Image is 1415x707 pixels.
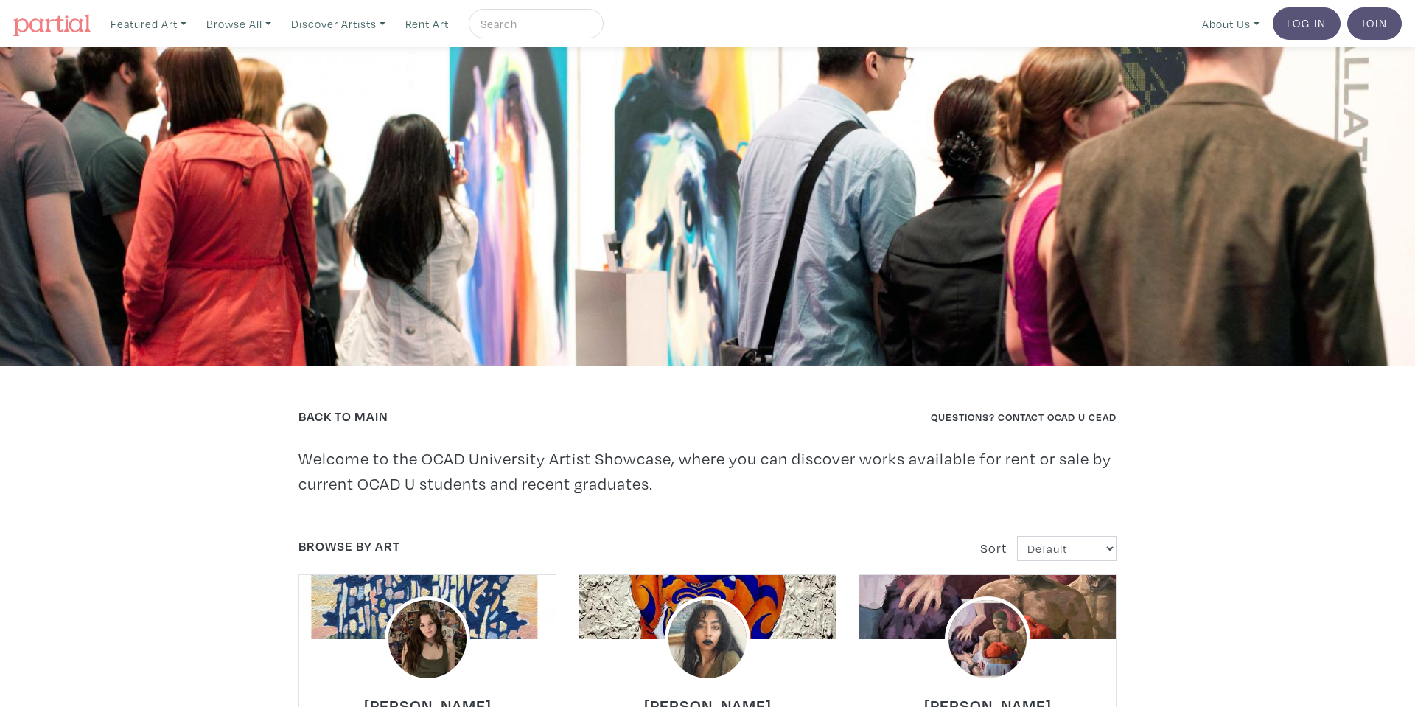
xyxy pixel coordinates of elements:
[980,540,1007,557] span: Sort
[1195,9,1266,39] a: About Us
[931,410,1117,424] a: Questions? Contact OCAD U CEAD
[284,9,392,39] a: Discover Artists
[1347,7,1402,40] a: Join
[104,9,193,39] a: Featured Art
[200,9,278,39] a: Browse All
[479,15,590,33] input: Search
[298,446,1117,496] p: Welcome to the OCAD University Artist Showcase, where you can discover works available for rent o...
[399,9,455,39] a: Rent Art
[665,596,750,682] img: phpThumb.php
[385,596,470,682] img: phpThumb.php
[298,537,400,554] a: Browse by Art
[1273,7,1341,40] a: Log In
[298,408,388,425] a: Back to Main
[945,596,1030,682] img: phpThumb.php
